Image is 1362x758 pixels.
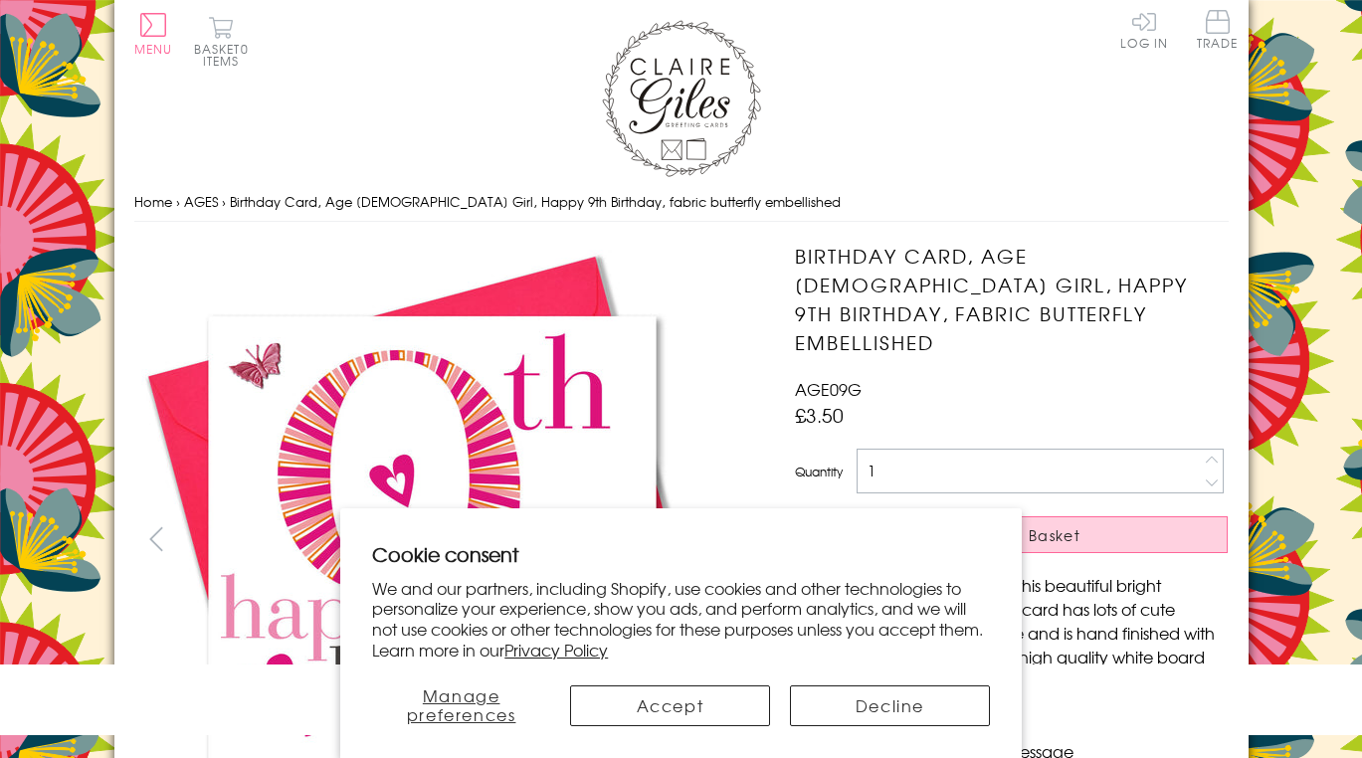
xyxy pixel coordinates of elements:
a: Log In [1120,10,1168,49]
p: We and our partners, including Shopify, use cookies and other technologies to personalize your ex... [372,578,990,661]
label: Quantity [795,463,843,480]
a: Privacy Policy [504,638,608,662]
span: 0 items [203,40,249,70]
button: Menu [134,13,173,55]
a: AGES [184,192,218,211]
span: Add to Basket [967,525,1080,545]
span: Manage preferences [407,683,516,726]
span: Trade [1197,10,1239,49]
button: Manage preferences [372,685,550,726]
button: prev [134,516,179,561]
span: £3.50 [795,401,844,429]
button: Decline [790,685,990,726]
h1: Birthday Card, Age [DEMOGRAPHIC_DATA] Girl, Happy 9th Birthday, fabric butterfly embellished [795,242,1228,356]
span: Menu [134,40,173,58]
button: Basket0 items [194,16,249,67]
nav: breadcrumbs [134,182,1229,223]
span: AGE09G [795,377,862,401]
a: Home [134,192,172,211]
a: Trade [1197,10,1239,53]
span: Birthday Card, Age [DEMOGRAPHIC_DATA] Girl, Happy 9th Birthday, fabric butterfly embellished [230,192,841,211]
h2: Cookie consent [372,540,990,568]
button: Accept [570,685,770,726]
span: › [222,192,226,211]
img: Claire Giles Greetings Cards [602,20,761,177]
span: › [176,192,180,211]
